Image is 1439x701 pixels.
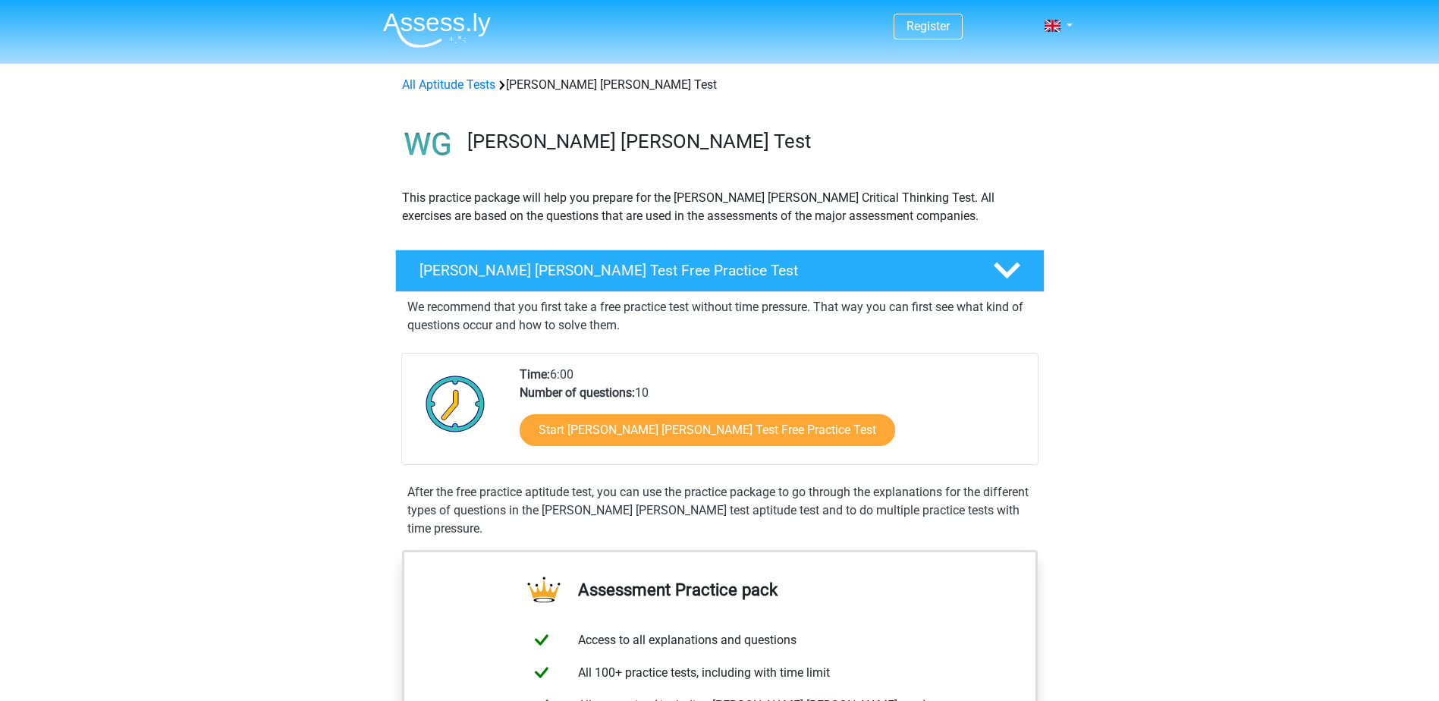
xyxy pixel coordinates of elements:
div: After the free practice aptitude test, you can use the practice package to go through the explana... [401,483,1038,538]
div: [PERSON_NAME] [PERSON_NAME] Test [396,76,1044,94]
div: 6:00 10 [508,366,1037,464]
a: All Aptitude Tests [402,77,495,92]
img: Clock [417,366,494,442]
p: This practice package will help you prepare for the [PERSON_NAME] [PERSON_NAME] Critical Thinking... [402,189,1038,225]
a: Register [906,19,950,33]
b: Number of questions: [520,385,635,400]
h4: [PERSON_NAME] [PERSON_NAME] Test Free Practice Test [419,262,969,279]
h3: [PERSON_NAME] [PERSON_NAME] Test [467,130,1032,153]
a: [PERSON_NAME] [PERSON_NAME] Test Free Practice Test [389,250,1051,292]
img: Assessly [383,12,491,48]
p: We recommend that you first take a free practice test without time pressure. That way you can fir... [407,298,1032,335]
b: Time: [520,367,550,382]
img: watson glaser test [396,112,460,177]
a: Start [PERSON_NAME] [PERSON_NAME] Test Free Practice Test [520,414,895,446]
